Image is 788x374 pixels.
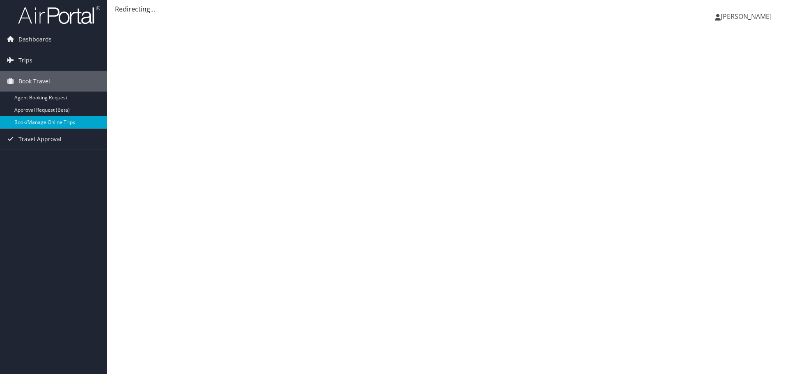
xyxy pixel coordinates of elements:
[18,50,32,71] span: Trips
[18,129,62,149] span: Travel Approval
[715,4,780,29] a: [PERSON_NAME]
[18,71,50,92] span: Book Travel
[18,5,100,25] img: airportal-logo.png
[18,29,52,50] span: Dashboards
[115,4,780,14] div: Redirecting...
[721,12,772,21] span: [PERSON_NAME]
